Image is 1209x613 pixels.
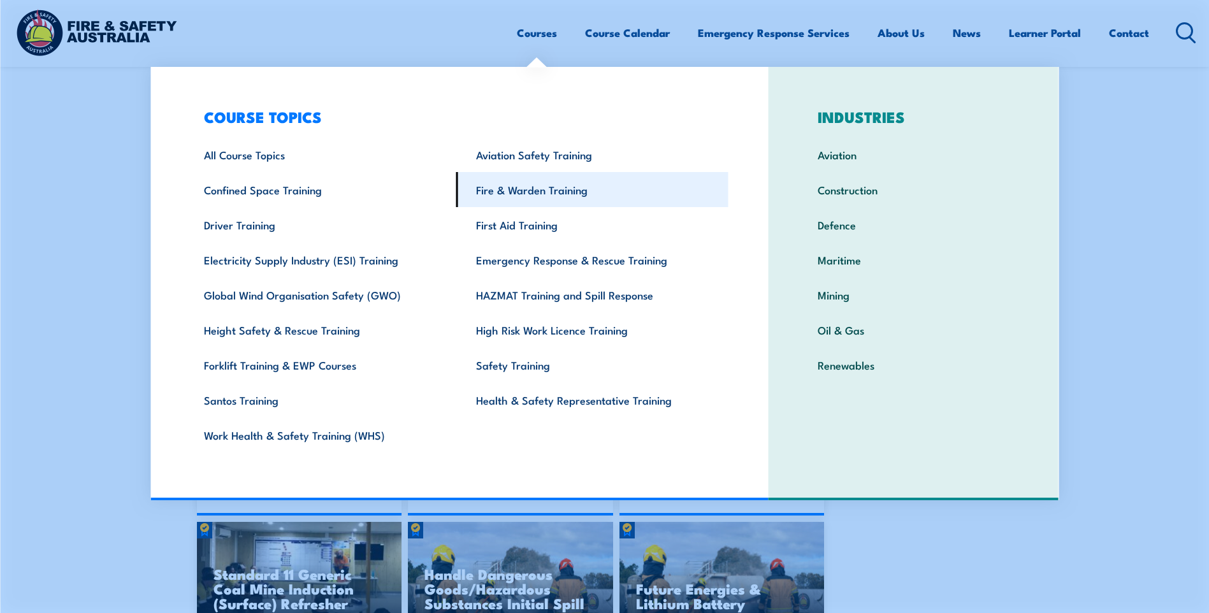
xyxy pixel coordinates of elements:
[953,16,981,50] a: News
[878,16,925,50] a: About Us
[456,242,728,277] a: Emergency Response & Rescue Training
[517,16,557,50] a: Courses
[184,312,456,347] a: Height Safety & Rescue Training
[798,347,1029,382] a: Renewables
[456,137,728,172] a: Aviation Safety Training
[798,207,1029,242] a: Defence
[456,312,728,347] a: High Risk Work Licence Training
[184,242,456,277] a: Electricity Supply Industry (ESI) Training
[1009,16,1081,50] a: Learner Portal
[184,417,456,452] a: Work Health & Safety Training (WHS)
[798,277,1029,312] a: Mining
[184,108,728,126] h3: COURSE TOPICS
[585,16,670,50] a: Course Calendar
[184,172,456,207] a: Confined Space Training
[798,172,1029,207] a: Construction
[456,207,728,242] a: First Aid Training
[184,347,456,382] a: Forklift Training & EWP Courses
[798,137,1029,172] a: Aviation
[456,277,728,312] a: HAZMAT Training and Spill Response
[184,277,456,312] a: Global Wind Organisation Safety (GWO)
[456,172,728,207] a: Fire & Warden Training
[698,16,850,50] a: Emergency Response Services
[798,108,1029,126] h3: INDUSTRIES
[798,312,1029,347] a: Oil & Gas
[184,382,456,417] a: Santos Training
[184,137,456,172] a: All Course Topics
[184,207,456,242] a: Driver Training
[1109,16,1149,50] a: Contact
[456,347,728,382] a: Safety Training
[456,382,728,417] a: Health & Safety Representative Training
[798,242,1029,277] a: Maritime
